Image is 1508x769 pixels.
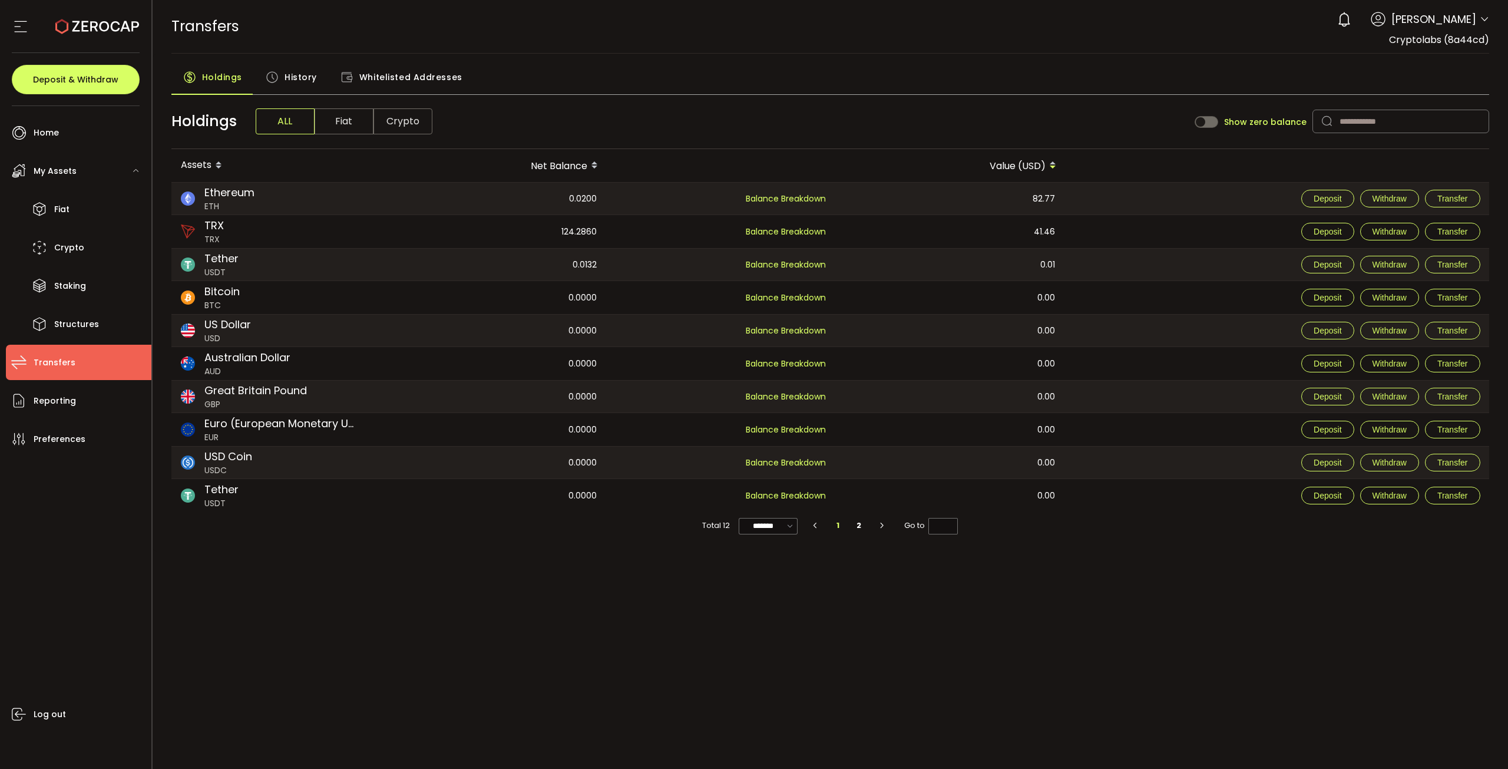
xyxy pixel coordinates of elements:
[204,184,254,200] span: Ethereum
[378,215,606,248] div: 124.2860
[1389,33,1489,47] span: Cryptolabs (8a44cd)
[204,200,254,213] span: ETH
[1373,293,1407,302] span: Withdraw
[181,192,195,206] img: eth_portfolio.svg
[171,156,378,176] div: Assets
[746,226,826,237] span: Balance Breakdown
[836,479,1064,512] div: 0.00
[1373,359,1407,368] span: Withdraw
[1360,289,1419,306] button: Withdraw
[836,156,1066,176] div: Value (USD)
[1360,190,1419,207] button: Withdraw
[1301,355,1354,372] button: Deposit
[1314,293,1341,302] span: Deposit
[204,349,290,365] span: Australian Dollar
[904,517,958,534] span: Go to
[746,423,826,437] span: Balance Breakdown
[378,249,606,280] div: 0.0132
[1301,487,1354,504] button: Deposit
[378,381,606,412] div: 0.0000
[836,183,1064,214] div: 82.77
[34,124,59,141] span: Home
[836,413,1064,446] div: 0.00
[1425,355,1480,372] button: Transfer
[1373,491,1407,500] span: Withdraw
[1373,392,1407,401] span: Withdraw
[1224,118,1307,126] span: Show zero balance
[1301,289,1354,306] button: Deposit
[1437,293,1468,302] span: Transfer
[204,316,251,332] span: US Dollar
[181,258,195,272] img: usdt_portfolio.svg
[1360,388,1419,405] button: Withdraw
[1425,388,1480,405] button: Transfer
[378,156,607,176] div: Net Balance
[34,354,75,371] span: Transfers
[378,413,606,446] div: 0.0000
[1437,227,1468,236] span: Transfer
[1425,256,1480,273] button: Transfer
[181,357,195,371] img: aud_portfolio.svg
[1425,289,1480,306] button: Transfer
[204,497,239,510] span: USDT
[256,108,315,134] span: ALL
[1314,425,1341,434] span: Deposit
[1360,322,1419,339] button: Withdraw
[54,278,86,295] span: Staking
[746,357,826,371] span: Balance Breakdown
[1373,326,1407,335] span: Withdraw
[181,423,195,437] img: eur_portfolio.svg
[1437,359,1468,368] span: Transfer
[1373,425,1407,434] span: Withdraw
[746,456,826,470] span: Balance Breakdown
[1373,227,1407,236] span: Withdraw
[204,365,290,378] span: AUD
[702,517,730,534] span: Total 12
[1301,454,1354,471] button: Deposit
[378,347,606,380] div: 0.0000
[181,291,195,305] img: btc_portfolio.svg
[204,448,252,464] span: USD Coin
[746,259,826,270] span: Balance Breakdown
[204,431,358,444] span: EUR
[181,456,195,470] img: usdc_portfolio.svg
[836,315,1064,346] div: 0.00
[1437,458,1468,467] span: Transfer
[1437,260,1468,269] span: Transfer
[1437,194,1468,203] span: Transfer
[171,16,239,37] span: Transfers
[204,415,358,431] span: Euro (European Monetary Unit)
[315,108,373,134] span: Fiat
[1301,256,1354,273] button: Deposit
[848,517,869,534] li: 2
[1314,491,1341,500] span: Deposit
[1360,223,1419,240] button: Withdraw
[836,249,1064,280] div: 0.01
[204,382,307,398] span: Great Britain Pound
[204,299,240,312] span: BTC
[181,225,195,239] img: trx_portfolio.png
[181,390,195,404] img: gbp_portfolio.svg
[836,347,1064,380] div: 0.00
[1373,260,1407,269] span: Withdraw
[204,398,307,411] span: GBP
[1373,194,1407,203] span: Withdraw
[1314,326,1341,335] span: Deposit
[359,65,462,89] span: Whitelisted Addresses
[836,215,1064,248] div: 41.46
[1360,487,1419,504] button: Withdraw
[1437,326,1468,335] span: Transfer
[285,65,317,89] span: History
[181,489,195,503] img: usdt_portfolio.svg
[1425,190,1480,207] button: Transfer
[204,283,240,299] span: Bitcoin
[746,193,826,204] span: Balance Breakdown
[204,266,239,279] span: USDT
[54,239,84,256] span: Crypto
[12,65,140,94] button: Deposit & Withdraw
[202,65,242,89] span: Holdings
[746,291,826,305] span: Balance Breakdown
[1301,322,1354,339] button: Deposit
[1360,355,1419,372] button: Withdraw
[746,390,826,404] span: Balance Breakdown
